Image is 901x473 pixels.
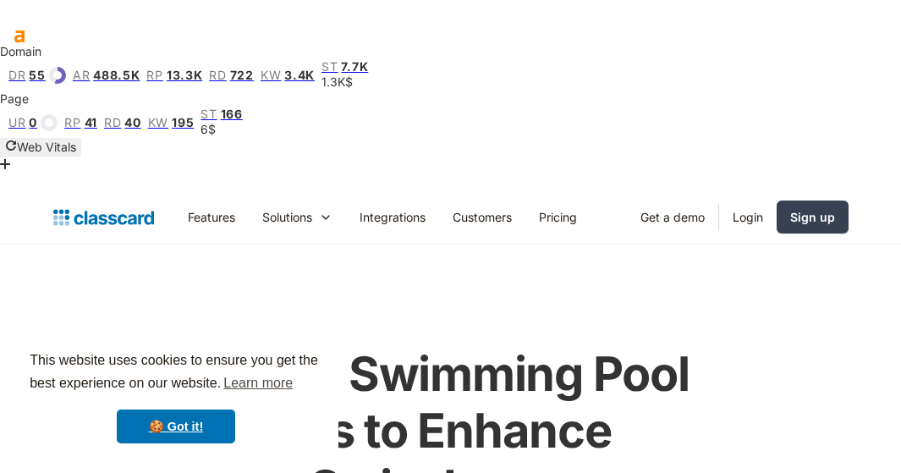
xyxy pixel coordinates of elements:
a: home [53,206,154,229]
a: rd722 [209,69,254,82]
a: kw195 [148,116,195,129]
span: rd [104,116,121,129]
span: 13.3K [167,69,203,82]
span: ar [73,69,90,82]
span: 0 [29,116,37,129]
a: dismiss cookie message [117,410,235,443]
a: Customers [439,198,525,236]
a: Login [719,198,777,236]
a: rp13.3K [146,69,202,82]
span: st [201,107,217,121]
span: 195 [172,116,194,129]
div: Solutions [262,208,312,226]
a: rp41 [64,116,97,129]
span: This website uses cookies to ensure you get the best experience on our website. [30,350,322,396]
span: 41 [85,116,97,129]
span: ur [8,116,25,129]
span: st [321,60,338,74]
a: Integrations [346,198,439,236]
span: 7.7K [341,60,368,74]
a: kw3.4K [261,69,315,82]
span: kw [261,69,281,82]
span: rd [209,69,226,82]
span: 40 [124,116,140,129]
a: st7.7K [321,60,368,74]
a: learn more about cookies [221,371,295,396]
a: Sign up [777,201,849,234]
span: 488.5K [93,69,140,82]
span: rp [64,116,80,129]
a: ur0 [8,114,58,131]
div: 6$ [201,121,243,138]
span: dr [8,69,25,82]
span: rp [146,69,162,82]
span: 166 [221,107,243,121]
a: dr55 [8,67,66,84]
a: Pricing [525,198,591,236]
a: rd40 [104,116,141,129]
div: cookieconsent [14,334,338,459]
div: 1.3K$ [321,74,368,91]
span: kw [148,116,168,129]
a: st166 [201,107,243,121]
div: Solutions [249,198,346,236]
div: Sign up [790,208,835,226]
a: Features [174,198,249,236]
span: 55 [29,69,45,82]
span: 3.4K [284,69,315,82]
a: Get a demo [627,198,718,236]
a: ar488.5K [73,69,140,82]
span: 722 [230,69,254,82]
span: Web Vitals [17,140,76,154]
